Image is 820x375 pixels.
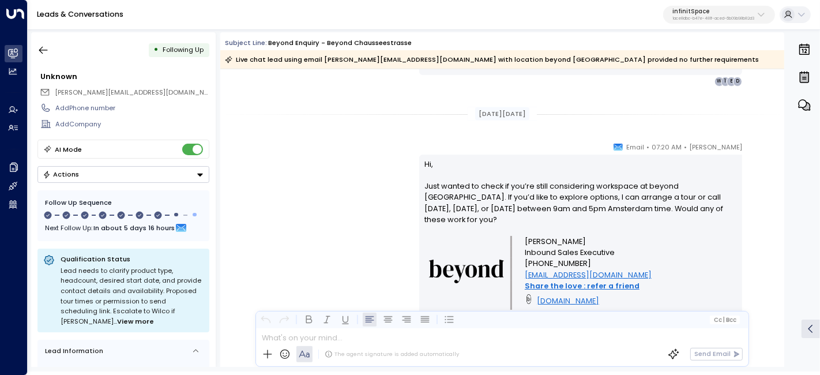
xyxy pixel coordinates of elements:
img: AIorK4yFsuPOVP9lSU7AnM6yBJv9N8YNGy4Z-ubL7eIqpI46XHnaL8ntiPLUa4Tu7piunG6dLmFX4-OhNDqM [429,260,504,283]
span: View more [117,317,154,327]
div: E [727,77,736,86]
div: Lead Information [42,346,103,356]
button: infinitSpace1ace8dbc-b47e-481f-aced-6b09b98b82d3 [663,6,775,24]
span: [PERSON_NAME] [525,236,586,247]
div: AI Mode [55,144,82,155]
button: Actions [37,166,209,183]
button: Undo [259,313,273,327]
div: 1 [721,77,730,86]
div: [DATE][DATE] [475,107,530,121]
div: Unknown [40,71,209,82]
div: The agent signature is added automatically [325,350,459,358]
div: D [733,77,742,86]
span: Inbound Sales Executive [525,247,615,258]
div: Follow Up Sequence [45,198,202,208]
span: | [723,317,725,323]
img: 22_headshot.jpg [747,141,765,160]
div: Lead needs to clarify product type, headcount, desired start date, and provide contact details an... [61,266,204,327]
p: 1ace8dbc-b47e-481f-aced-6b09b98b82d3 [672,16,754,21]
span: dalal-saud@hotmail.com [55,88,209,97]
a: Share the love : refer a friend [525,280,640,291]
a: [DOMAIN_NAME] [537,295,599,306]
span: [PERSON_NAME] [689,141,742,153]
div: W [714,77,724,86]
p: infinitSpace [672,8,754,15]
div: Button group with a nested menu [37,166,209,183]
span: [PERSON_NAME][EMAIL_ADDRESS][DOMAIN_NAME] [55,88,220,97]
p: Qualification Status [61,254,204,264]
div: AddPhone number [55,103,209,113]
span: Subject Line: [225,38,267,47]
p: Hi, Just wanted to check if you’re still considering workspace at beyond [GEOGRAPHIC_DATA]. If yo... [425,159,737,236]
span: In about 5 days 16 hours [93,222,175,234]
span: 07:20 AM [652,141,682,153]
span: [PHONE_NUMBER] [525,258,591,269]
a: [EMAIL_ADDRESS][DOMAIN_NAME] [525,269,652,280]
span: Email [626,141,644,153]
a: infinitSpace [513,310,556,321]
div: AddCompany [55,119,209,129]
span: • [684,141,687,153]
div: Actions [43,170,79,178]
button: Cc|Bcc [710,316,740,324]
span: Following Up [163,45,204,54]
button: Redo [277,313,291,327]
span: • [646,141,649,153]
div: • [153,42,159,58]
div: Live chat lead using email [PERSON_NAME][EMAIL_ADDRESS][DOMAIN_NAME] with location beyond [GEOGRA... [225,54,759,65]
a: Leads & Conversations [37,9,123,19]
div: beyond enquiry - beyond Chausseestrasse [268,38,412,48]
div: Next Follow Up: [45,222,202,234]
span: Cc Bcc [714,317,736,323]
img: AIorK4y5peN4ZOpeY6yF40ox07jaQhL-4sxCyVdVYJg6zox8lXG1QLflV0gx3h3baSIcPRJx18u2B_PnUx-z [525,291,533,307]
